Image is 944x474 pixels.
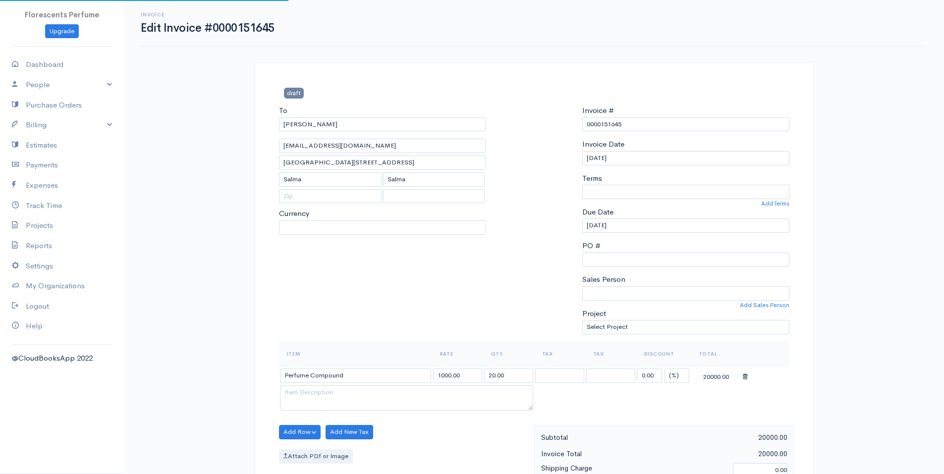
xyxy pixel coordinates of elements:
[664,448,792,460] div: 20000.00
[25,10,99,19] span: Florescents Perfume
[483,342,534,366] th: Qty
[279,425,321,439] button: Add Row
[534,342,585,366] th: Tax
[582,274,625,285] label: Sales Person
[279,156,486,170] input: Address
[279,208,309,219] label: Currency
[664,431,792,444] div: 20000.00
[582,240,601,252] label: PO #
[582,151,789,165] input: dd-mm-yyyy
[279,105,287,116] label: To
[279,189,383,204] input: Zip
[284,88,304,98] span: draft
[279,117,486,132] input: Client Name
[12,353,112,364] div: @CloudBooksApp 2022
[582,218,789,233] input: dd-mm-yyyy
[383,172,485,187] input: State
[432,342,483,366] th: Rate
[141,12,275,17] h6: Invoice
[141,22,275,34] h1: Edit Invoice #0000151645
[740,301,789,310] a: Add Sales Person
[280,369,431,383] input: Item Name
[582,139,624,150] label: Invoice Date
[636,342,691,366] th: Discount
[582,308,606,319] label: Project
[279,449,353,464] label: Attach PDf or Image
[692,369,741,382] div: 20000.00
[45,24,79,39] a: Upgrade
[585,342,636,366] th: Tax
[279,139,486,153] input: Email
[761,199,789,208] a: Add Terms
[326,425,373,439] button: Add New Tax
[279,342,432,366] th: Item
[582,207,613,218] label: Due Date
[536,448,665,460] div: Invoice Total
[691,342,742,366] th: Total
[582,105,614,116] label: Invoice #
[536,431,665,444] div: Subtotal
[582,173,602,184] label: Terms
[279,172,383,187] input: City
